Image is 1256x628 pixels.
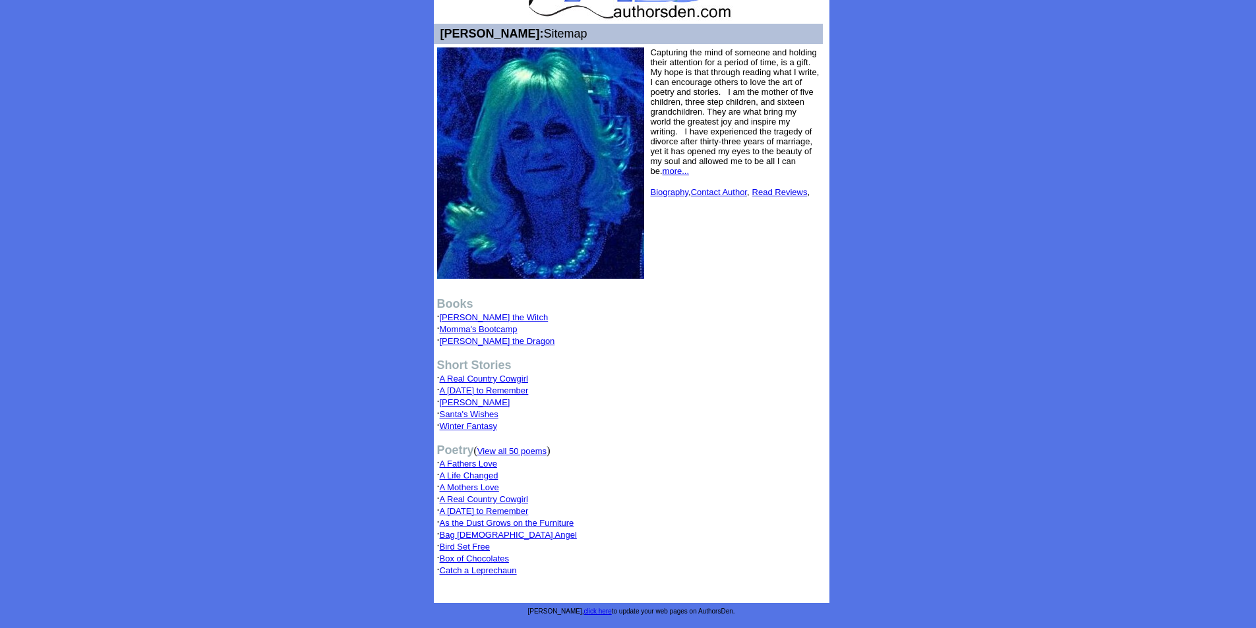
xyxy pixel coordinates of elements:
a: [PERSON_NAME] the Witch [440,312,549,322]
a: Biography [651,187,689,197]
a: [PERSON_NAME] the Dragon [440,336,555,346]
font: [PERSON_NAME], to update your web pages on AuthorsDen. [527,608,734,615]
a: Bird Set Free [440,542,491,552]
a: View all 50 poems [477,445,547,456]
a: Read Reviews [752,187,808,197]
font: Sitemap [437,27,587,40]
td: · · · · · · · · ( ) · · · · · · · · · · [434,282,823,603]
a: more... [663,166,689,176]
font: Capturing the mind of someone and holding their attention for a period of time, is a gift. My hop... [651,47,820,197]
a: A Real Country Cowgirl [440,374,528,384]
b: Short Stories [437,358,512,372]
b: [PERSON_NAME]: [440,27,544,40]
a: [PERSON_NAME] [440,397,510,407]
b: Books [437,297,473,310]
a: Contact Author [691,187,747,197]
a: Santa's Wishes [440,409,498,419]
a: As the Dust Grows on the Furniture [440,518,574,528]
a: Bag [DEMOGRAPHIC_DATA] Angel [440,530,577,540]
img: 43961.jpg [437,47,644,279]
a: A Fathers Love [440,459,497,469]
a: Winter Fantasy [440,421,497,431]
a: A Life Changed [440,471,498,480]
a: Catch a Leprechaun [440,565,517,575]
b: Poetry [437,443,474,457]
a: A [DATE] to Remember [440,506,529,516]
a: Momma's Bootcamp [440,324,518,334]
a: A Mothers Love [440,482,499,492]
font: View all 50 poems [477,446,547,456]
font: , [752,187,810,197]
a: click here [583,608,611,615]
a: A Real Country Cowgirl [440,494,528,504]
a: Box of Chocolates [440,554,510,563]
a: A [DATE] to Remember [440,385,529,395]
